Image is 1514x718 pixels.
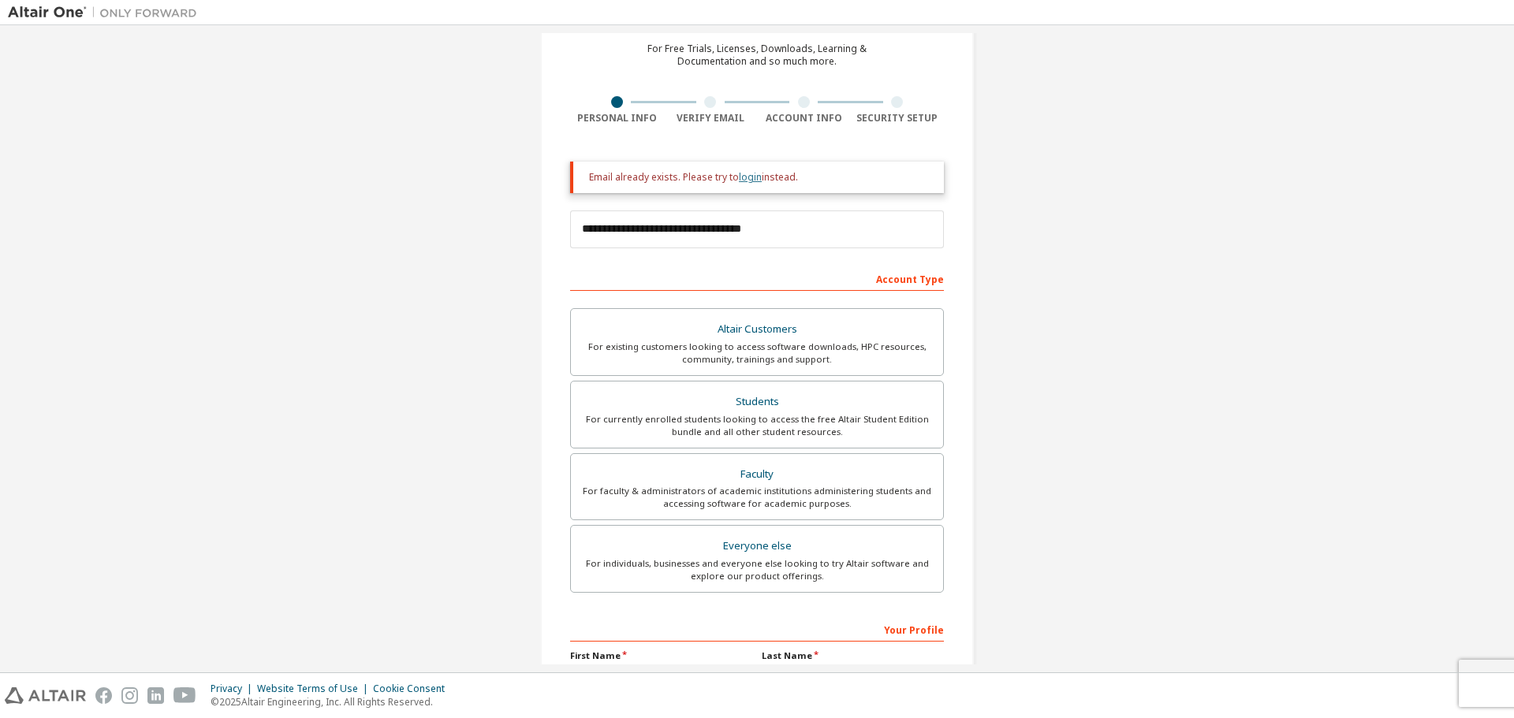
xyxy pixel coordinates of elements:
[211,695,454,709] p: © 2025 Altair Engineering, Inc. All Rights Reserved.
[570,616,944,642] div: Your Profile
[647,43,867,68] div: For Free Trials, Licenses, Downloads, Learning & Documentation and so much more.
[580,557,934,582] div: For individuals, businesses and everyone else looking to try Altair software and explore our prod...
[739,170,762,184] a: login
[762,649,944,662] label: Last Name
[580,340,934,366] div: For existing customers looking to access software downloads, HPC resources, community, trainings ...
[211,683,257,695] div: Privacy
[580,413,934,438] div: For currently enrolled students looking to access the free Altair Student Edition bundle and all ...
[5,687,86,704] img: altair_logo.svg
[257,683,373,695] div: Website Terms of Use
[570,112,664,125] div: Personal Info
[580,391,934,413] div: Students
[851,112,945,125] div: Security Setup
[664,112,758,125] div: Verify Email
[121,687,138,704] img: instagram.svg
[570,266,944,291] div: Account Type
[580,463,934,485] div: Faculty
[173,687,196,704] img: youtube.svg
[757,112,851,125] div: Account Info
[8,5,205,20] img: Altair One
[580,485,934,510] div: For faculty & administrators of academic institutions administering students and accessing softwa...
[630,14,885,33] div: Create an Altair One Account
[580,535,934,557] div: Everyone else
[570,649,752,662] label: First Name
[147,687,164,704] img: linkedin.svg
[95,687,112,704] img: facebook.svg
[589,171,931,184] div: Email already exists. Please try to instead.
[373,683,454,695] div: Cookie Consent
[580,318,934,340] div: Altair Customers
